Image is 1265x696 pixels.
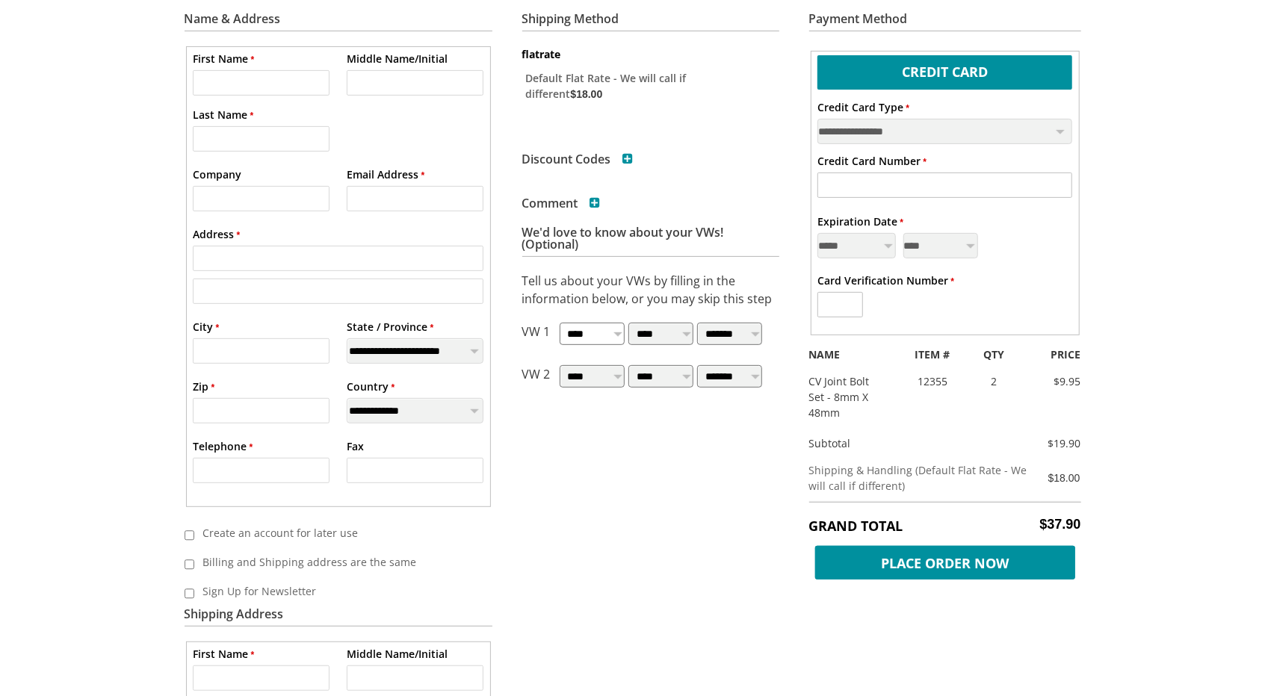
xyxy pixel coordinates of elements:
div: Subtotal [798,435,1034,451]
label: State / Province [347,319,433,335]
h3: Comment [522,197,601,209]
label: Create an account for later use [194,521,472,545]
label: Country [347,379,395,394]
h3: Shipping Method [522,13,779,31]
div: $19.90 [1033,435,1080,451]
label: Telephone [193,438,253,454]
label: Credit Card [817,55,1072,86]
label: Address [193,226,240,242]
h3: Payment Method [809,13,1081,31]
label: First Name [193,646,254,662]
label: Middle Name/Initial [347,646,448,662]
label: Zip [193,379,214,394]
p: VW 2 [522,365,551,393]
span: $37.90 [1039,517,1080,532]
div: NAME [798,347,896,362]
label: Email Address [347,167,424,182]
label: Card Verification Number [817,273,954,288]
label: Expiration Date [817,214,903,229]
p: Tell us about your VWs by filling in the information below, or you may skip this step [522,272,779,308]
div: QTY [969,347,1018,362]
label: Fax [347,438,364,454]
div: 2 [969,373,1018,389]
dt: flatrate [522,47,779,62]
label: Credit Card Number [817,153,927,169]
label: Middle Name/Initial [347,51,448,66]
label: Billing and Shipping address are the same [194,550,472,574]
label: Last Name [193,107,253,122]
div: $9.95 [1018,373,1092,389]
h3: Discount Codes [522,153,634,165]
h3: Name & Address [185,13,492,31]
div: CV Joint Bolt Set - 8mm X 48mm [798,373,896,420]
label: Default Flat Rate - We will call if different [522,66,749,105]
span: $18.00 [571,88,603,100]
label: City [193,319,219,335]
td: Shipping & Handling (Default Flat Rate - We will call if different) [809,455,1041,502]
div: PRICE [1018,347,1092,362]
h3: We'd love to know about your VWs! (Optional) [522,226,779,257]
label: First Name [193,51,254,66]
div: ITEM # [896,347,970,362]
label: Sign Up for Newsletter [194,579,472,603]
button: Place Order Now [809,542,1081,576]
h5: Grand Total [809,517,1081,535]
p: VW 1 [522,323,551,350]
label: Company [193,167,241,182]
span: Place Order Now [815,546,1075,580]
span: $18.00 [1048,472,1080,484]
label: Credit Card Type [817,99,909,115]
div: 12355 [896,373,970,389]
